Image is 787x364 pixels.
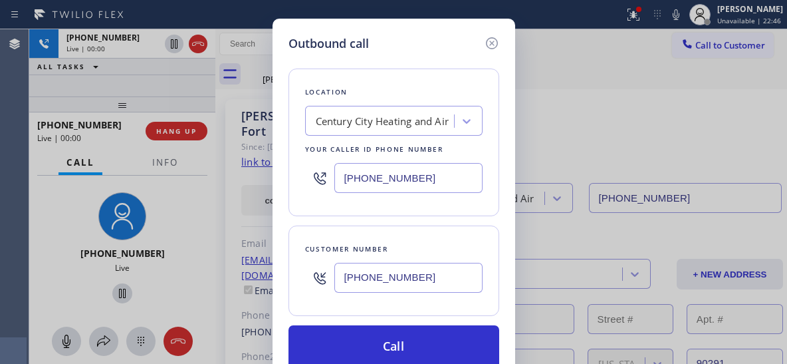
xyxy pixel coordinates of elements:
input: (123) 456-7890 [334,163,483,193]
h5: Outbound call [288,35,369,53]
input: (123) 456-7890 [334,263,483,293]
div: Century City Heating and Air [316,114,449,129]
div: Customer number [305,242,483,256]
div: Location [305,85,483,99]
div: Your caller id phone number [305,142,483,156]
